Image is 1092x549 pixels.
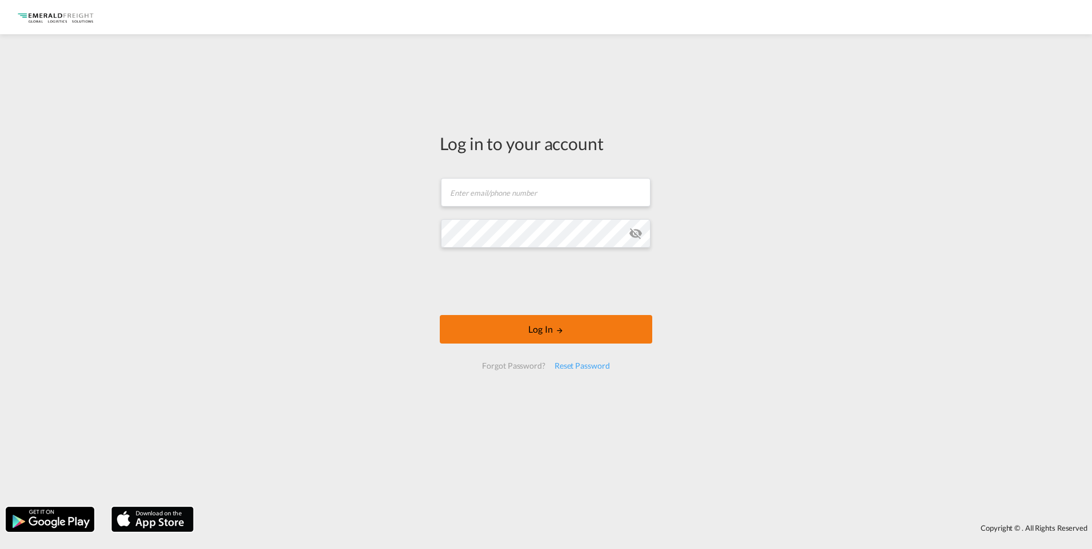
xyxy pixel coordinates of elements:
[199,518,1092,538] div: Copyright © . All Rights Reserved
[441,178,651,207] input: Enter email/phone number
[17,5,94,30] img: c4318bc049f311eda2ff698fe6a37287.png
[550,356,615,376] div: Reset Password
[5,506,95,533] img: google.png
[440,315,652,344] button: LOGIN
[440,131,652,155] div: Log in to your account
[477,356,549,376] div: Forgot Password?
[110,506,195,533] img: apple.png
[629,227,643,240] md-icon: icon-eye-off
[459,259,633,304] iframe: reCAPTCHA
